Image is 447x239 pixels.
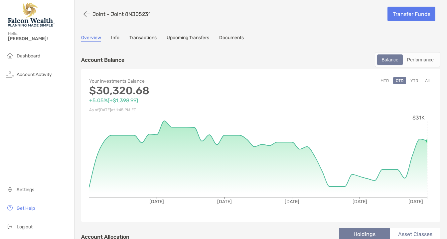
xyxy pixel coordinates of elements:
[6,204,14,212] img: get-help icon
[89,77,261,85] p: Your Investments Balance
[393,77,406,84] button: QTD
[408,77,421,84] button: YTD
[6,51,14,59] img: household icon
[81,35,101,42] a: Overview
[375,52,440,67] div: segmented control
[17,224,33,230] span: Log out
[217,199,232,204] tspan: [DATE]
[17,205,35,211] span: Get Help
[17,53,40,59] span: Dashboard
[8,36,70,41] span: [PERSON_NAME]!
[167,35,209,42] a: Upcoming Transfers
[285,199,299,204] tspan: [DATE]
[81,56,124,64] p: Account Balance
[129,35,157,42] a: Transactions
[378,77,391,84] button: MTD
[422,77,432,84] button: All
[219,35,244,42] a: Documents
[6,70,14,78] img: activity icon
[92,11,151,17] p: Joint - Joint 8NJ05231
[353,199,367,204] tspan: [DATE]
[111,35,119,42] a: Info
[17,72,52,77] span: Account Activity
[6,185,14,193] img: settings icon
[6,222,14,230] img: logout icon
[8,3,55,27] img: Falcon Wealth Planning Logo
[412,115,425,121] tspan: $31K
[89,106,261,114] p: As of [DATE] at 1:45 PM ET
[403,55,437,64] div: Performance
[17,187,34,193] span: Settings
[408,199,423,204] tspan: [DATE]
[378,55,402,64] div: Balance
[387,7,435,21] a: Transfer Funds
[149,199,164,204] tspan: [DATE]
[89,87,261,95] p: $30,320.68
[89,96,261,105] p: +5.05% ( +$1,398.99 )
